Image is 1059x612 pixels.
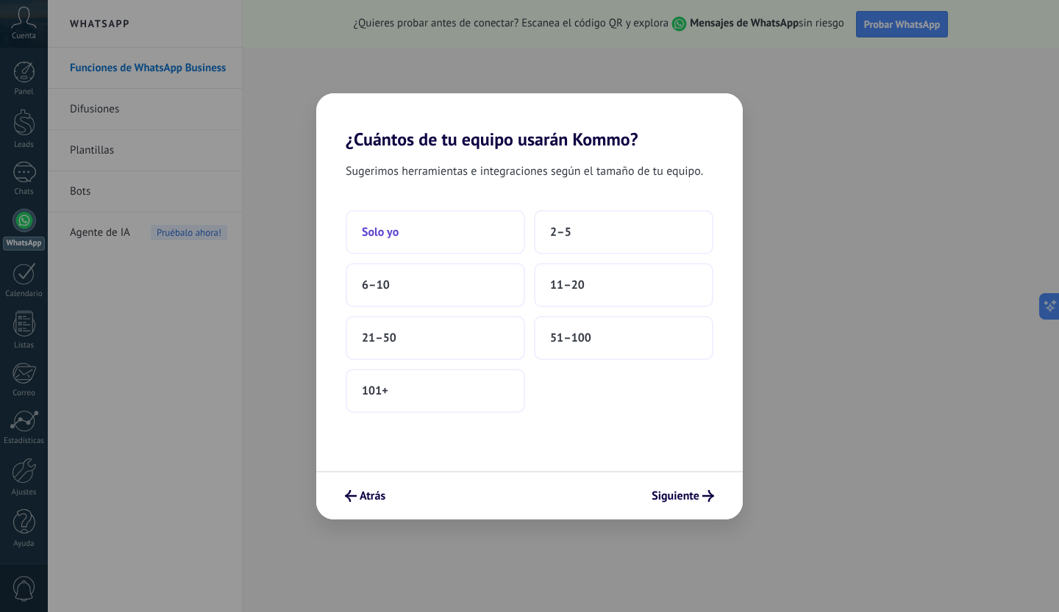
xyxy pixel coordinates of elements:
[346,210,525,254] button: Solo yo
[346,263,525,307] button: 6–10
[346,369,525,413] button: 101+
[534,263,713,307] button: 11–20
[550,331,591,345] span: 51–100
[534,210,713,254] button: 2–5
[362,331,396,345] span: 21–50
[360,491,385,501] span: Atrás
[652,491,699,501] span: Siguiente
[346,316,525,360] button: 21–50
[534,316,713,360] button: 51–100
[362,278,390,292] span: 6–10
[362,384,388,398] span: 101+
[338,483,392,508] button: Atrás
[550,278,585,292] span: 11–20
[550,225,571,240] span: 2–5
[645,483,721,508] button: Siguiente
[362,225,399,240] span: Solo yo
[316,93,743,150] h2: ¿Cuántos de tu equipo usarán Kommo?
[346,162,703,181] span: Sugerimos herramientas e integraciones según el tamaño de tu equipo.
